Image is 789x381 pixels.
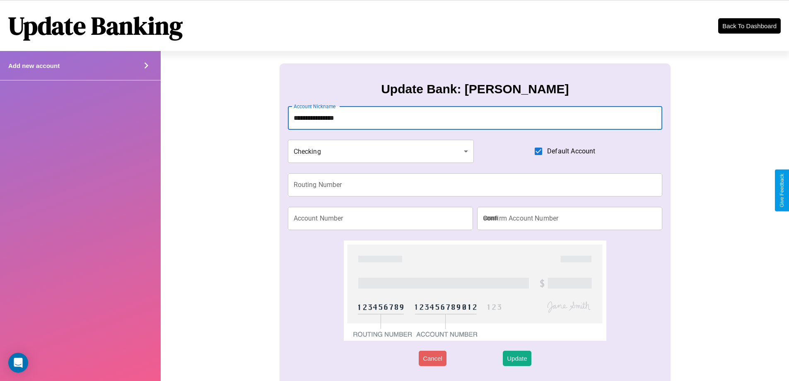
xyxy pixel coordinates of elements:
button: Update [503,351,531,366]
button: Back To Dashboard [718,18,781,34]
div: Open Intercom Messenger [8,353,28,373]
h4: Add new account [8,62,60,69]
h1: Update Banking [8,9,183,43]
button: Cancel [419,351,446,366]
label: Account Nickname [294,103,336,110]
div: Give Feedback [779,174,785,207]
h3: Update Bank: [PERSON_NAME] [381,82,569,96]
span: Default Account [547,146,595,156]
div: Checking [288,140,474,163]
img: check [344,240,606,341]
